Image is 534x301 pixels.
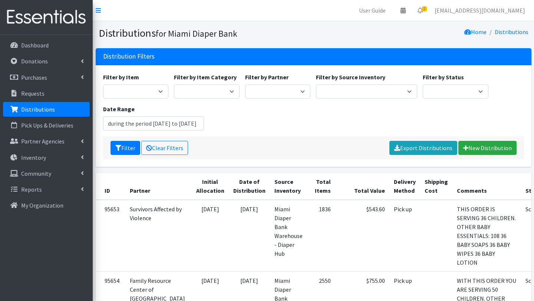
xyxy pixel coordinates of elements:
p: My Organization [21,202,63,209]
p: Pick Ups & Deliveries [21,122,73,129]
label: Filter by Item Category [174,73,237,82]
a: User Guide [353,3,392,18]
p: Distributions [21,106,55,113]
p: Reports [21,186,42,193]
td: THIS ORDER IS SERVING 36 CHILDREN. OTHER BABY ESSENTIALS: 108 36 BABY SOAPS 36 BABY WIPES 36 BABY... [452,200,521,272]
a: Requests [3,86,90,101]
a: Purchases [3,70,90,85]
h1: Distributions [99,27,311,40]
p: Requests [21,90,44,97]
th: Date of Distribution [229,173,270,200]
p: Dashboard [21,42,49,49]
th: Comments [452,173,521,200]
th: Delivery Method [389,173,420,200]
a: Distributions [495,28,528,36]
p: Donations [21,57,48,65]
td: [DATE] [229,200,270,272]
th: Partner [125,173,192,200]
span: 1 [422,6,427,11]
a: Export Distributions [389,141,457,155]
a: Inventory [3,150,90,165]
small: for Miami Diaper Bank [156,28,237,39]
th: Initial Allocation [192,173,229,200]
a: Donations [3,54,90,69]
input: January 1, 2011 - December 31, 2011 [103,116,204,130]
td: 1836 [307,200,335,272]
a: Pick Ups & Deliveries [3,118,90,133]
img: HumanEssentials [3,5,90,30]
a: Clear Filters [141,141,188,155]
td: [DATE] [192,200,229,272]
label: Date Range [103,105,135,113]
p: Partner Agencies [21,138,65,145]
a: New Distribution [458,141,517,155]
th: ID [96,173,125,200]
th: Total Items [307,173,335,200]
a: Reports [3,182,90,197]
a: Home [464,28,487,36]
th: Shipping Cost [420,173,452,200]
a: Partner Agencies [3,134,90,149]
th: Source Inventory [270,173,307,200]
td: Survivors Affected by Violence [125,200,192,272]
a: Community [3,166,90,181]
p: Inventory [21,154,46,161]
a: Dashboard [3,38,90,53]
label: Filter by Item [103,73,139,82]
p: Community [21,170,51,177]
a: My Organization [3,198,90,213]
p: Purchases [21,74,47,81]
button: Filter [111,141,140,155]
td: 95653 [96,200,125,272]
label: Filter by Partner [245,73,289,82]
a: [EMAIL_ADDRESS][DOMAIN_NAME] [429,3,531,18]
a: 1 [412,3,429,18]
td: Pick up [389,200,420,272]
td: Miami Diaper Bank Warehouse - Diaper Hub [270,200,307,272]
th: Total Value [335,173,389,200]
label: Filter by Status [423,73,464,82]
a: Distributions [3,102,90,117]
h3: Distribution Filters [103,53,155,60]
label: Filter by Source Inventory [316,73,385,82]
td: $543.60 [335,200,389,272]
